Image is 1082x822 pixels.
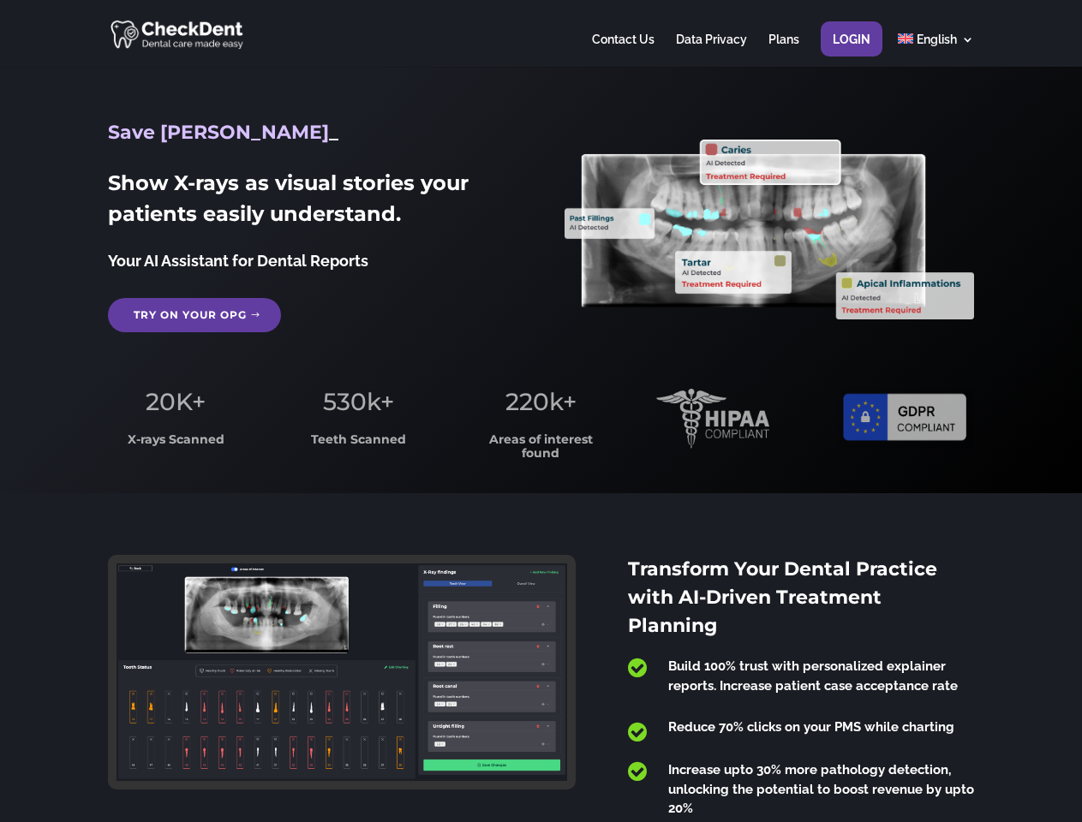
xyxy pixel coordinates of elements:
span: 530k+ [323,387,394,416]
span: Transform Your Dental Practice with AI-Driven Treatment Planning [628,557,937,637]
a: Try on your OPG [108,298,281,332]
span: Reduce 70% clicks on your PMS while charting [668,719,954,735]
span: Build 100% trust with personalized explainer reports. Increase patient case acceptance rate [668,658,958,694]
img: X_Ray_annotated [565,140,973,319]
span: Your AI Assistant for Dental Reports [108,252,368,270]
a: English [898,33,974,67]
span: _ [329,121,338,144]
span:  [628,760,647,783]
img: CheckDent AI [111,17,245,51]
span: Increase upto 30% more pathology detection, unlocking the potential to boost revenue by upto 20% [668,762,974,816]
h3: Areas of interest found [474,433,609,468]
a: Plans [768,33,799,67]
a: Contact Us [592,33,655,67]
span: Save [PERSON_NAME] [108,121,329,144]
span: English [917,33,957,46]
h2: Show X-rays as visual stories your patients easily understand. [108,168,517,238]
span: 20K+ [146,387,206,416]
span: 220k+ [505,387,577,416]
a: Login [833,33,870,67]
span:  [628,657,647,679]
a: Data Privacy [676,33,747,67]
span:  [628,721,647,743]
